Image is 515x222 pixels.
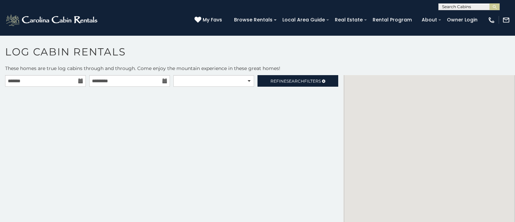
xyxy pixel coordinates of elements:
a: About [418,15,440,25]
img: phone-regular-white.png [488,16,495,24]
a: Rental Program [369,15,415,25]
a: My Favs [194,16,224,24]
a: RefineSearchFilters [257,75,338,87]
span: Refine Filters [270,79,321,84]
span: Search [286,79,304,84]
a: Local Area Guide [279,15,328,25]
img: mail-regular-white.png [502,16,510,24]
span: My Favs [203,16,222,23]
a: Owner Login [443,15,481,25]
img: White-1-2.png [5,13,99,27]
a: Browse Rentals [231,15,276,25]
a: Real Estate [331,15,366,25]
